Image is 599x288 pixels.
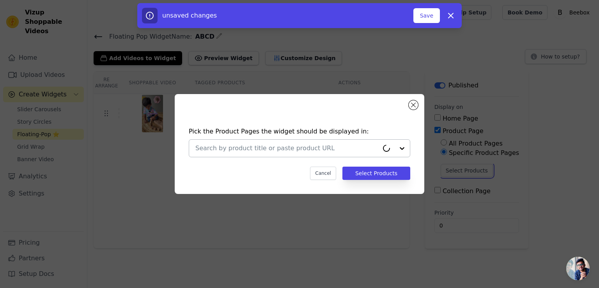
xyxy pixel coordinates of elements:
[162,12,217,19] span: unsaved changes
[342,167,410,180] button: Select Products
[195,144,379,153] input: Search by product title or paste product URL
[310,167,336,180] button: Cancel
[566,257,590,280] a: Open chat
[413,8,440,23] button: Save
[409,100,418,110] button: Close modal
[189,127,410,136] h4: Pick the Product Pages the widget should be displayed in:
